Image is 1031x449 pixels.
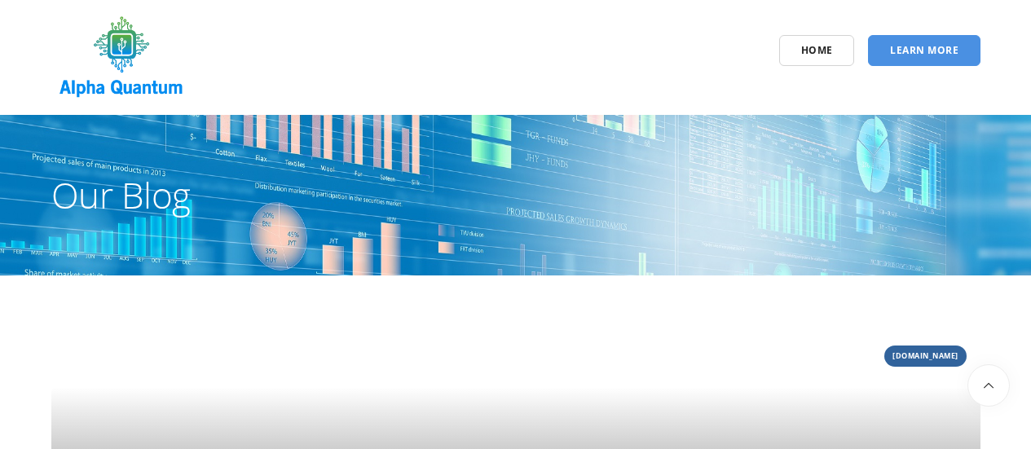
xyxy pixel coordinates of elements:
[801,43,833,57] span: Home
[779,35,855,66] a: Home
[51,11,192,104] img: logo
[884,346,967,367] span: [DOMAIN_NAME]
[51,171,980,218] h1: Our Blog
[868,35,980,66] a: Learn More
[890,43,958,57] span: Learn More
